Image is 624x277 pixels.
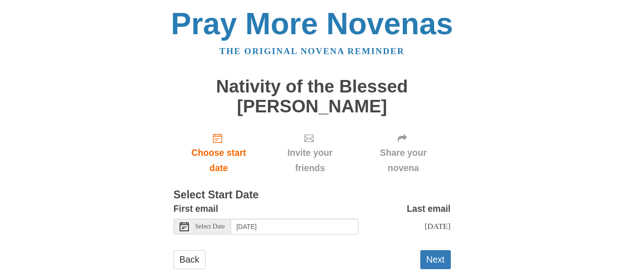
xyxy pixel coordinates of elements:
[174,125,264,180] a: Choose start date
[273,145,346,176] span: Invite your friends
[174,250,206,269] a: Back
[174,77,451,116] h1: Nativity of the Blessed [PERSON_NAME]
[407,201,451,216] label: Last email
[264,125,356,180] div: Click "Next" to confirm your start date first.
[420,250,451,269] button: Next
[356,125,451,180] div: Click "Next" to confirm your start date first.
[183,145,255,176] span: Choose start date
[174,201,218,216] label: First email
[195,223,225,230] span: Select Date
[424,222,450,231] span: [DATE]
[365,145,442,176] span: Share your novena
[171,6,453,41] a: Pray More Novenas
[219,46,405,56] a: The original novena reminder
[174,189,451,201] h3: Select Start Date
